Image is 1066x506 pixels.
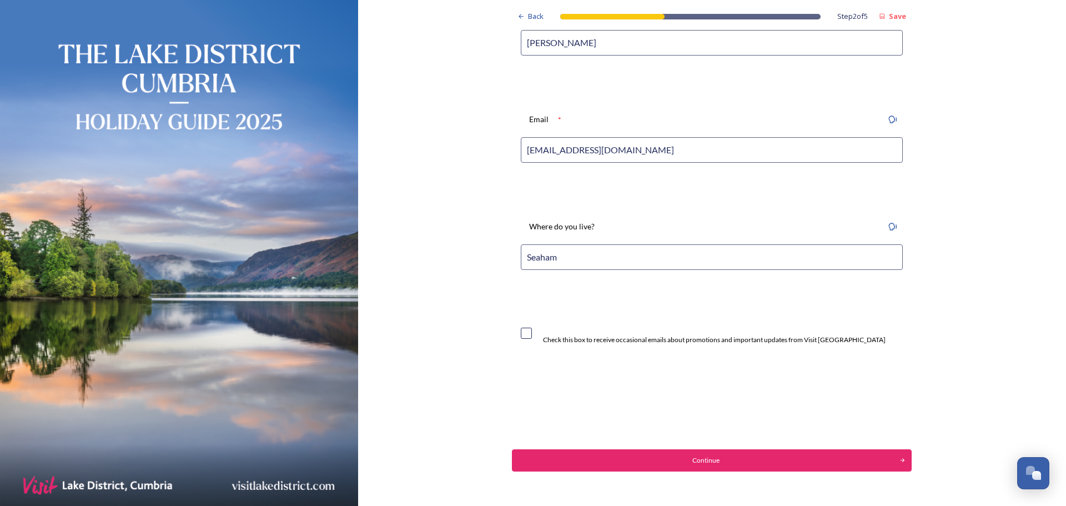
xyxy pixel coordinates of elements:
iframe: reCAPTCHA [512,378,681,422]
button: Open Chat [1017,457,1049,489]
div: Where do you live? [521,214,603,239]
span: Step 2 of 5 [837,11,868,22]
button: Continue [512,449,912,472]
input: Name [521,30,903,56]
div: Check this box to receive occasional emails about promotions and important updates from Visit [GE... [543,335,886,345]
div: Continue [518,455,893,465]
span: Back [528,11,544,22]
strong: Save [889,11,906,21]
div: Email [521,107,557,132]
input: Email [521,137,903,163]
